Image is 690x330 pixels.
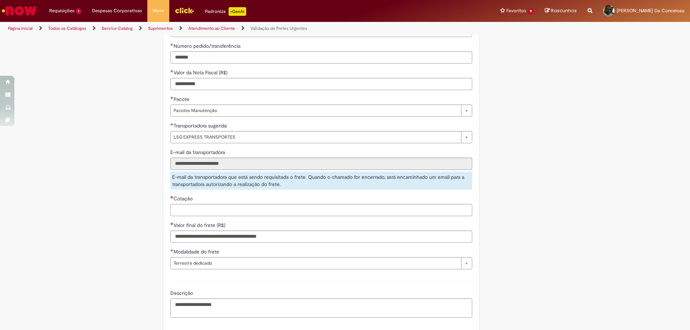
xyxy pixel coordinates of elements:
span: Número pedido/transferência [174,43,242,49]
span: Favoritos [506,7,526,14]
a: Página inicial [8,25,33,31]
span: Necessários [170,196,174,199]
input: Valor final do frete (R$) [170,231,472,243]
span: Requisições [49,7,74,14]
p: +GenAi [229,7,246,16]
a: Service Catalog [102,25,133,31]
span: Terrestre dedicado [174,257,457,269]
textarea: Descrição [170,298,472,318]
a: Todos os Catálogos [48,25,86,31]
span: Valor da Nota Fiscal (R$) [174,69,229,76]
span: Transportadora sugerida [174,122,228,129]
span: Somente leitura - E-mail da transportadora [170,149,226,155]
img: ServiceNow [1,4,38,18]
span: Despesas Corporativas [92,7,142,14]
span: Obrigatório Preenchido [170,70,174,73]
span: Rascunhos [551,7,577,14]
span: Obrigatório Preenchido [170,249,174,252]
ul: Trilhas de página [5,22,455,35]
span: LSG EXPRESS TRANSPORTES [174,131,457,143]
input: Valor da Nota Fiscal (R$) [170,78,472,90]
span: Modalidade do frete [174,248,221,255]
span: Pacote [174,96,191,102]
span: Cotação [174,195,194,202]
span: Obrigatório Preenchido [170,43,174,46]
a: Atendimento ao Cliente [188,25,235,31]
span: Valor final do frete (R$) [174,222,227,228]
span: 11 [528,8,534,14]
span: Necessários [170,222,174,225]
span: 1 [76,8,81,14]
a: Rascunhos [545,8,577,14]
input: Cotação [170,204,472,216]
span: [PERSON_NAME] Da Conceicao [617,8,685,14]
span: Obrigatório Preenchido [170,96,174,99]
div: E-mail da transportadora que está sendo requisitada o frete. Quando o chamado for encerrado, será... [170,172,472,190]
span: Descrição [170,290,194,296]
input: E-mail da transportadora [170,158,472,170]
input: Número pedido/transferência [170,51,472,64]
img: click_logo_yellow_360x200.png [175,5,194,16]
span: More [153,7,164,14]
a: Validação de Fretes Urgentes [250,25,307,31]
a: Suprimentos [148,25,173,31]
span: Pacotes Manutenção [174,105,457,116]
div: Padroniza [205,7,246,16]
span: Obrigatório Preenchido [170,123,174,126]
